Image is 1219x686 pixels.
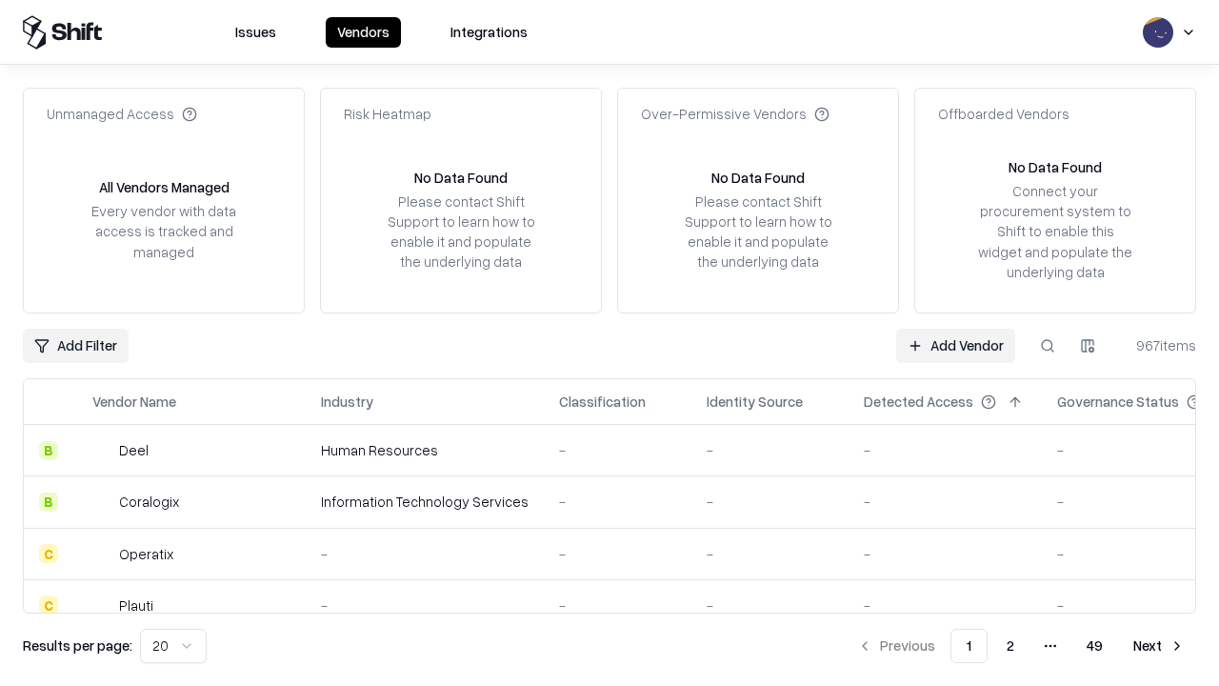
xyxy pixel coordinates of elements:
[47,104,197,124] div: Unmanaged Access
[92,441,111,460] img: Deel
[92,392,176,412] div: Vendor Name
[707,595,833,615] div: -
[92,493,111,512] img: Coralogix
[321,544,529,564] div: -
[707,392,803,412] div: Identity Source
[321,492,529,512] div: Information Technology Services
[414,168,508,188] div: No Data Found
[1120,335,1196,355] div: 967 items
[92,544,111,563] img: Operatix
[224,17,288,48] button: Issues
[976,181,1134,282] div: Connect your procurement system to Shift to enable this widget and populate the underlying data
[344,104,431,124] div: Risk Heatmap
[679,192,837,272] div: Please contact Shift Support to learn how to enable it and populate the underlying data
[1009,157,1102,177] div: No Data Found
[991,629,1029,663] button: 2
[864,595,1027,615] div: -
[92,595,111,615] img: Plauti
[85,201,243,261] div: Every vendor with data access is tracked and managed
[559,544,676,564] div: -
[864,392,973,412] div: Detected Access
[321,392,373,412] div: Industry
[864,440,1027,460] div: -
[1122,629,1196,663] button: Next
[23,329,129,363] button: Add Filter
[439,17,539,48] button: Integrations
[846,629,1196,663] nav: pagination
[99,177,230,197] div: All Vendors Managed
[559,492,676,512] div: -
[641,104,829,124] div: Over-Permissive Vendors
[321,440,529,460] div: Human Resources
[382,192,540,272] div: Please contact Shift Support to learn how to enable it and populate the underlying data
[326,17,401,48] button: Vendors
[119,544,173,564] div: Operatix
[938,104,1069,124] div: Offboarded Vendors
[707,440,833,460] div: -
[119,492,179,512] div: Coralogix
[559,595,676,615] div: -
[896,329,1015,363] a: Add Vendor
[23,636,132,656] p: Results per page:
[321,595,529,615] div: -
[950,629,988,663] button: 1
[1071,629,1118,663] button: 49
[864,492,1027,512] div: -
[39,595,58,615] div: C
[707,492,833,512] div: -
[119,595,153,615] div: Plauti
[711,168,805,188] div: No Data Found
[559,392,646,412] div: Classification
[707,544,833,564] div: -
[39,493,58,512] div: B
[119,440,149,460] div: Deel
[864,544,1027,564] div: -
[1057,392,1179,412] div: Governance Status
[39,544,58,563] div: C
[39,441,58,460] div: B
[559,440,676,460] div: -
